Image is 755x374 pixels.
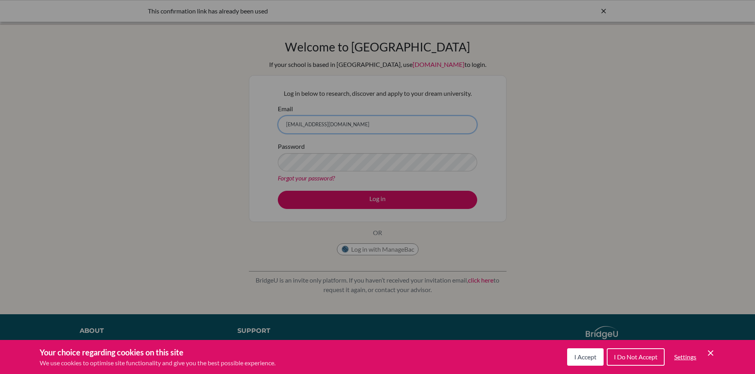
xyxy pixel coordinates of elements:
[40,358,275,368] p: We use cookies to optimise site functionality and give you the best possible experience.
[674,353,696,361] span: Settings
[607,348,665,366] button: I Do Not Accept
[567,348,604,366] button: I Accept
[574,353,596,361] span: I Accept
[668,349,703,365] button: Settings
[614,353,658,361] span: I Do Not Accept
[40,346,275,358] h3: Your choice regarding cookies on this site
[706,348,715,358] button: Save and close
